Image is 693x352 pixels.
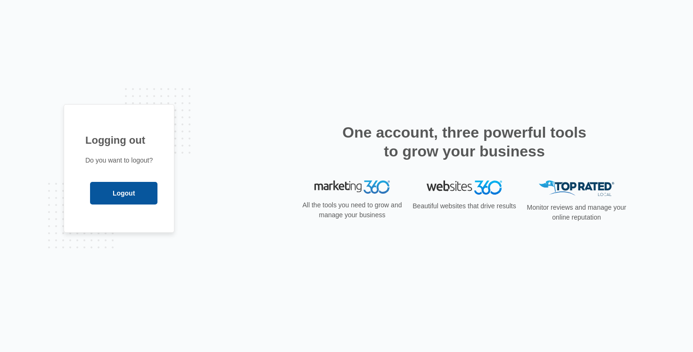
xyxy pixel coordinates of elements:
[539,180,614,196] img: Top Rated Local
[412,201,517,211] p: Beautiful websites that drive results
[85,132,153,148] h1: Logging out
[524,203,629,222] p: Monitor reviews and manage your online reputation
[85,156,153,165] p: Do you want to logout?
[299,200,405,220] p: All the tools you need to grow and manage your business
[339,123,589,161] h2: One account, three powerful tools to grow your business
[427,180,502,194] img: Websites 360
[90,182,157,205] input: Logout
[314,180,390,194] img: Marketing 360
